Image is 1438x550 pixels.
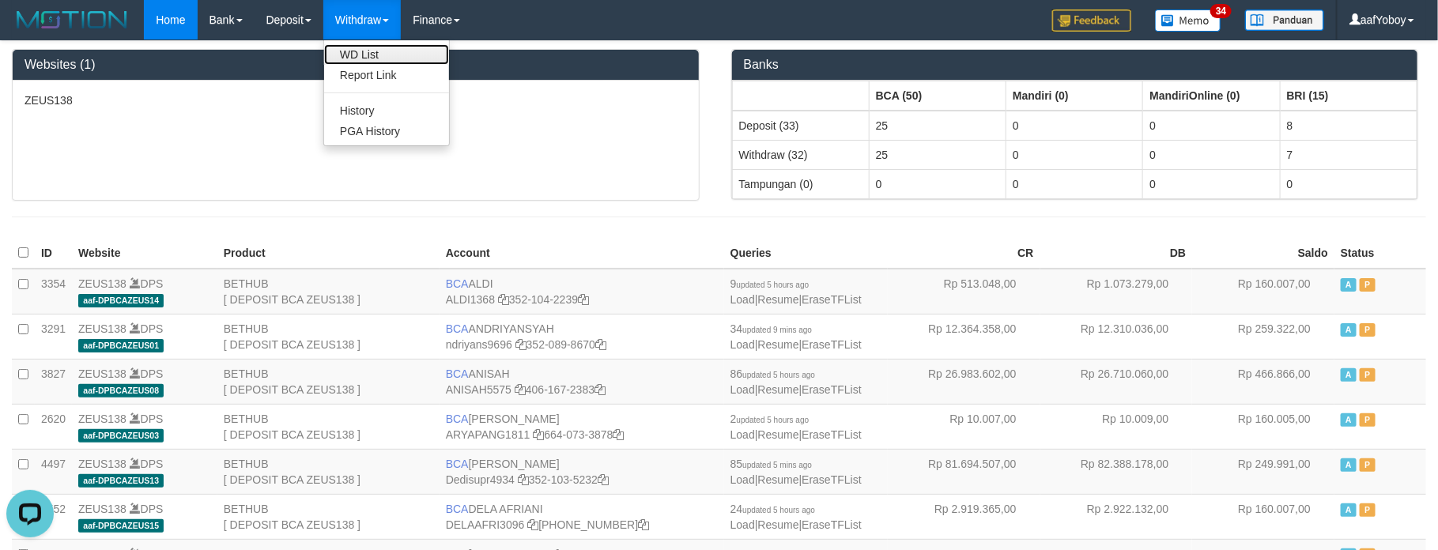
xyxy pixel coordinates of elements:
[35,449,72,494] td: 4497
[888,359,1040,404] td: Rp 26.983.602,00
[1245,9,1324,31] img: panduan.png
[758,338,799,351] a: Resume
[888,238,1040,269] th: CR
[869,81,1006,111] th: Group: activate to sort column ascending
[446,277,469,290] span: BCA
[78,322,126,335] a: ZEUS138
[598,473,609,486] a: Copy 3521035232 to clipboard
[446,293,495,306] a: ALDI1368
[1006,140,1143,169] td: 0
[217,359,440,404] td: BETHUB [ DEPOSIT BCA ZEUS138 ]
[737,416,810,424] span: updated 5 hours ago
[1006,169,1143,198] td: 0
[1210,4,1232,18] span: 34
[732,140,869,169] td: Withdraw (32)
[595,338,606,351] a: Copy 3520898670 to clipboard
[730,458,862,486] span: | |
[72,449,217,494] td: DPS
[1280,140,1417,169] td: 7
[217,238,440,269] th: Product
[1334,238,1426,269] th: Status
[78,384,164,397] span: aaf-DPBCAZEUS08
[78,474,164,488] span: aaf-DPBCAZEUS13
[802,473,861,486] a: EraseTFList
[440,238,724,269] th: Account
[1143,169,1280,198] td: 0
[217,449,440,494] td: BETHUB [ DEPOSIT BCA ZEUS138 ]
[1360,413,1376,427] span: Paused
[217,404,440,449] td: BETHUB [ DEPOSIT BCA ZEUS138 ]
[730,293,755,306] a: Load
[730,367,815,380] span: 86
[72,269,217,315] td: DPS
[440,404,724,449] td: [PERSON_NAME] 664-073-3878
[730,338,755,351] a: Load
[78,458,126,470] a: ZEUS138
[1192,359,1334,404] td: Rp 466.866,00
[446,503,469,515] span: BCA
[1360,503,1376,517] span: Paused
[888,449,1040,494] td: Rp 81.694.507,00
[35,314,72,359] td: 3291
[78,294,164,307] span: aaf-DPBCAZEUS14
[446,518,525,531] a: DELAAFRI3096
[446,338,512,351] a: ndriyans9696
[324,121,449,141] a: PGA History
[518,473,529,486] a: Copy Dedisupr4934 to clipboard
[78,277,126,290] a: ZEUS138
[1192,269,1334,315] td: Rp 160.007,00
[1143,140,1280,169] td: 0
[730,277,862,306] span: | |
[78,367,126,380] a: ZEUS138
[1360,368,1376,382] span: Paused
[1040,314,1193,359] td: Rp 12.310.036,00
[730,503,862,531] span: | |
[730,503,815,515] span: 24
[730,458,812,470] span: 85
[446,412,469,425] span: BCA
[730,518,755,531] a: Load
[638,518,649,531] a: Copy 8692458639 to clipboard
[1341,503,1357,517] span: Active
[446,458,469,470] span: BCA
[1052,9,1131,32] img: Feedback.jpg
[869,169,1006,198] td: 0
[440,449,724,494] td: [PERSON_NAME] 352-103-5232
[802,293,861,306] a: EraseTFList
[1143,111,1280,141] td: 0
[72,404,217,449] td: DPS
[1280,169,1417,198] td: 0
[802,383,861,396] a: EraseTFList
[730,367,862,396] span: | |
[742,326,812,334] span: updated 9 mins ago
[446,428,530,441] a: ARYAPANG1811
[1360,278,1376,292] span: Paused
[35,238,72,269] th: ID
[324,44,449,65] a: WD List
[324,65,449,85] a: Report Link
[802,518,861,531] a: EraseTFList
[217,269,440,315] td: BETHUB [ DEPOSIT BCA ZEUS138 ]
[12,8,132,32] img: MOTION_logo.png
[742,371,815,379] span: updated 5 hours ago
[440,359,724,404] td: ANISAH 406-167-2383
[515,338,527,351] a: Copy ndriyans9696 to clipboard
[446,322,469,335] span: BCA
[25,92,687,108] p: ZEUS138
[742,461,812,469] span: updated 5 mins ago
[578,293,589,306] a: Copy 3521042239 to clipboard
[758,518,799,531] a: Resume
[1040,269,1193,315] td: Rp 1.073.279,00
[1040,494,1193,539] td: Rp 2.922.132,00
[1192,238,1334,269] th: Saldo
[78,519,164,533] span: aaf-DPBCAZEUS15
[1040,449,1193,494] td: Rp 82.388.178,00
[515,383,526,396] a: Copy ANISAH5575 to clipboard
[730,412,862,441] span: | |
[72,494,217,539] td: DPS
[1006,111,1143,141] td: 0
[1341,458,1357,472] span: Active
[869,111,1006,141] td: 25
[1280,81,1417,111] th: Group: activate to sort column ascending
[324,100,449,121] a: History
